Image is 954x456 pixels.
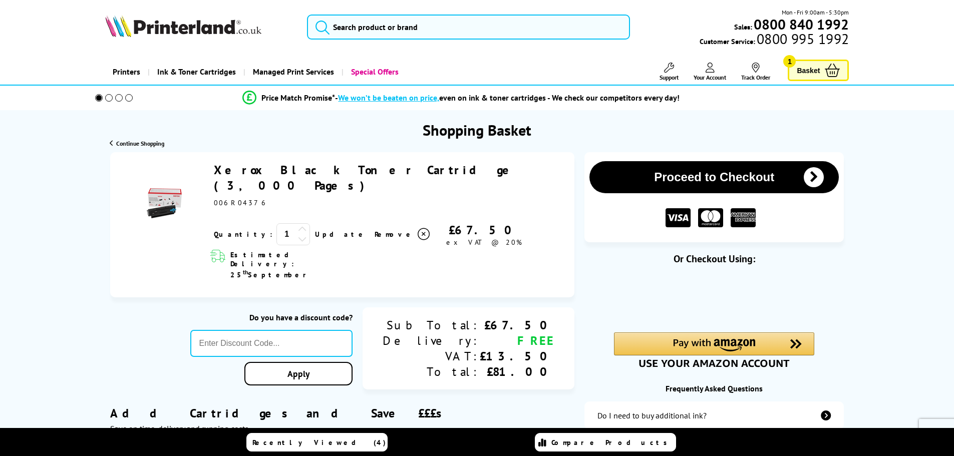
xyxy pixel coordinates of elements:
div: Save on time, delivery and running costs [110,423,574,433]
img: Xerox Black Toner Cartridge (3,000 Pages) [147,186,182,221]
span: We won’t be beaten on price, [338,93,439,103]
span: Continue Shopping [116,140,164,147]
img: MASTER CARD [698,208,723,228]
div: Delivery: [383,333,480,348]
span: ex VAT @ 20% [446,238,522,247]
div: Do you have a discount code? [190,312,353,322]
input: Search product or brand [307,15,630,40]
span: Your Account [694,74,726,81]
span: 006R04376 [214,198,268,207]
a: Printerland Logo [105,15,295,39]
a: Compare Products [535,433,676,451]
div: FREE [480,333,554,348]
a: additional-ink [584,401,844,429]
div: £67.50 [480,317,554,333]
div: Frequently Asked Questions [584,383,844,393]
a: Update [315,230,367,239]
div: Amazon Pay - Use your Amazon account [614,332,814,367]
a: Continue Shopping [110,140,164,147]
a: Ink & Toner Cartridges [148,59,243,85]
span: Mon - Fri 9:00am - 5:30pm [782,8,849,17]
span: Basket [797,64,820,77]
img: Printerland Logo [105,15,261,37]
span: Sales: [734,22,752,32]
div: VAT: [383,348,480,364]
div: £67.50 [431,222,536,238]
div: £13.50 [480,348,554,364]
button: Proceed to Checkout [589,161,839,193]
span: 1 [783,55,796,68]
span: Recently Viewed (4) [252,438,386,447]
a: Special Offers [342,59,406,85]
a: Recently Viewed (4) [246,433,388,451]
a: Managed Print Services [243,59,342,85]
a: Printers [105,59,148,85]
div: Sub Total: [383,317,480,333]
div: Add Cartridges and Save £££s [110,390,574,448]
img: VISA [666,208,691,228]
h1: Shopping Basket [423,120,531,140]
span: 0800 995 1992 [755,34,849,44]
a: Basket 1 [788,60,849,81]
a: Apply [244,362,353,385]
span: Compare Products [551,438,673,447]
a: Track Order [741,63,770,81]
a: Xerox Black Toner Cartridge (3,000 Pages) [214,162,519,193]
input: Enter Discount Code... [190,330,353,357]
span: Estimated Delivery: 25 September [230,250,354,279]
a: Support [660,63,679,81]
div: £81.00 [480,364,554,379]
div: Do I need to buy additional ink? [597,410,707,420]
span: Remove [375,230,414,239]
div: Total: [383,364,480,379]
div: - even on ink & toner cartridges - We check our competitors every day! [335,93,680,103]
div: Or Checkout Using: [584,252,844,265]
span: Support [660,74,679,81]
a: 0800 840 1992 [752,20,849,29]
span: Price Match Promise* [261,93,335,103]
a: Your Account [694,63,726,81]
b: 0800 840 1992 [754,15,849,34]
span: Ink & Toner Cartridges [157,59,236,85]
li: modal_Promise [82,89,841,107]
a: Delete item from your basket [375,227,431,242]
sup: th [243,268,248,276]
img: American Express [731,208,756,228]
span: Customer Service: [700,34,849,46]
iframe: PayPal [614,281,814,315]
span: Quantity: [214,230,272,239]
